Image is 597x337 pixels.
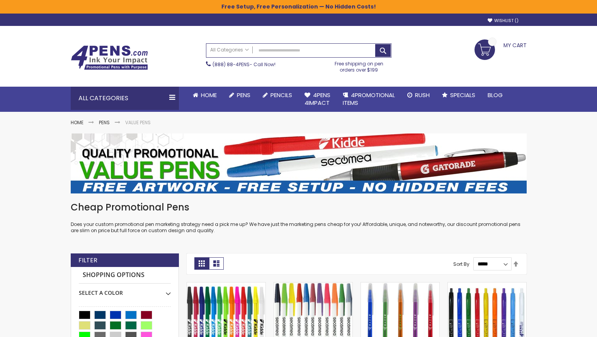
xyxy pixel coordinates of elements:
[401,87,436,104] a: Rush
[270,91,292,99] span: Pencils
[99,119,110,126] a: Pens
[213,61,276,68] span: - Call Now!
[481,87,509,104] a: Blog
[194,257,209,270] strong: Grid
[337,87,401,112] a: 4PROMOTIONALITEMS
[79,267,171,284] strong: Shopping Options
[187,87,223,104] a: Home
[71,201,527,214] h1: Cheap Promotional Pens
[201,91,217,99] span: Home
[488,91,503,99] span: Blog
[71,87,179,110] div: All Categories
[79,284,171,297] div: Select A Color
[206,44,253,56] a: All Categories
[361,282,439,289] a: Belfast Translucent Value Stick Pen
[488,18,519,24] a: Wishlist
[237,91,250,99] span: Pens
[125,119,151,126] strong: Value Pens
[187,282,265,289] a: Belfast B Value Stick Pen
[71,201,527,234] div: Does your custom promotional pen marketing strategy need a pick me up? We have just the marketing...
[343,91,395,107] span: 4PROMOTIONAL ITEMS
[71,119,83,126] a: Home
[210,47,249,53] span: All Categories
[274,282,352,289] a: Belfast Value Stick Pen
[436,87,481,104] a: Specials
[453,260,469,267] label: Sort By
[213,61,250,68] a: (888) 88-4PENS
[448,282,526,289] a: Custom Cambria Plastic Retractable Ballpoint Pen - Monochromatic Body Color
[71,45,148,70] img: 4Pens Custom Pens and Promotional Products
[327,58,391,73] div: Free shipping on pen orders over $199
[450,91,475,99] span: Specials
[304,91,330,107] span: 4Pens 4impact
[71,133,527,193] img: Value Pens
[257,87,298,104] a: Pencils
[298,87,337,112] a: 4Pens4impact
[223,87,257,104] a: Pens
[78,256,97,265] strong: Filter
[415,91,430,99] span: Rush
